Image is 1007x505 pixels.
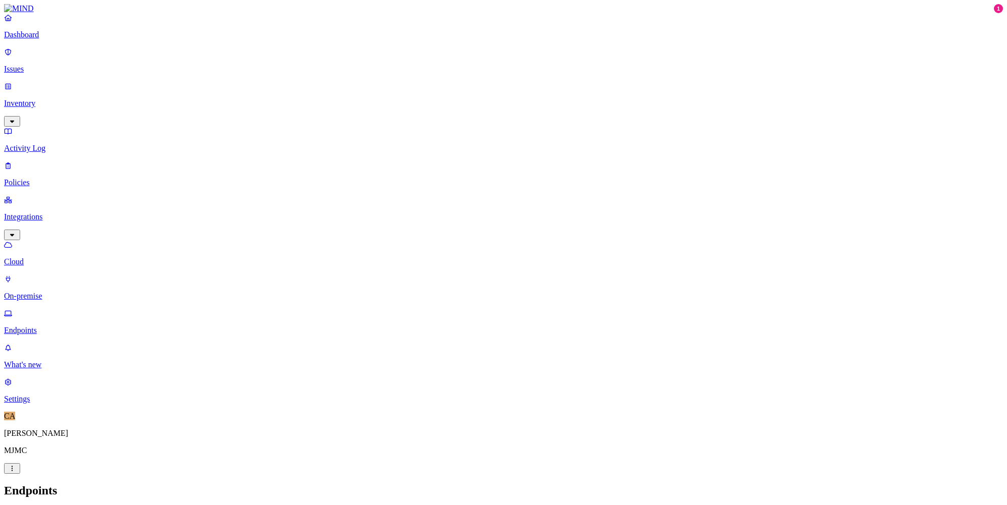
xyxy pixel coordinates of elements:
a: Dashboard [4,13,1003,39]
p: Settings [4,395,1003,404]
a: On-premise [4,274,1003,301]
a: Inventory [4,82,1003,125]
p: Dashboard [4,30,1003,39]
div: 1 [994,4,1003,13]
p: On-premise [4,292,1003,301]
p: Policies [4,178,1003,187]
a: Policies [4,161,1003,187]
p: Activity Log [4,144,1003,153]
p: [PERSON_NAME] [4,429,1003,438]
a: Cloud [4,240,1003,266]
p: Inventory [4,99,1003,108]
a: Settings [4,377,1003,404]
span: CA [4,412,15,420]
a: Activity Log [4,127,1003,153]
a: Endpoints [4,309,1003,335]
h2: Endpoints [4,484,1003,497]
a: MIND [4,4,1003,13]
p: Cloud [4,257,1003,266]
p: What's new [4,360,1003,369]
p: MJMC [4,446,1003,455]
a: Issues [4,47,1003,74]
a: Integrations [4,195,1003,239]
img: MIND [4,4,34,13]
p: Endpoints [4,326,1003,335]
p: Issues [4,65,1003,74]
p: Integrations [4,212,1003,221]
a: What's new [4,343,1003,369]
